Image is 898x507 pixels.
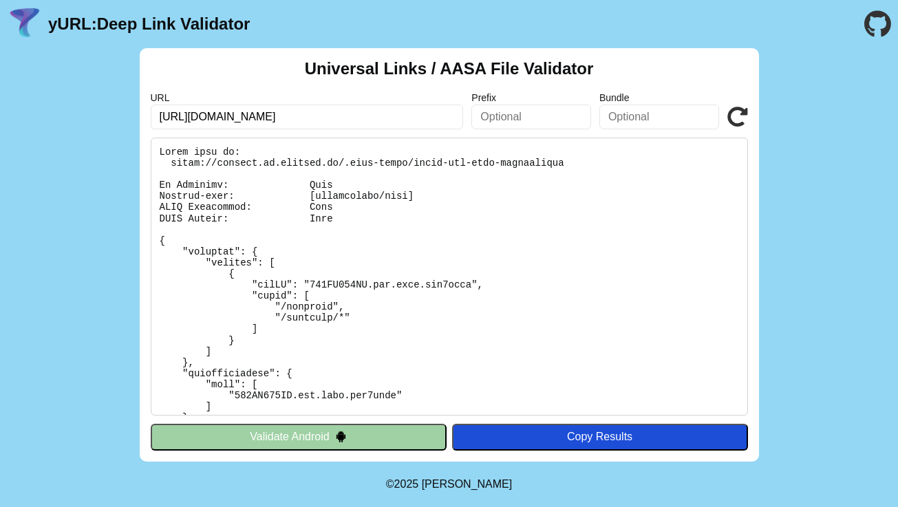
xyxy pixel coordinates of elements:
[48,14,250,34] a: yURL:Deep Link Validator
[422,478,513,490] a: Michael Ibragimchayev's Personal Site
[599,105,719,129] input: Optional
[471,92,591,103] label: Prefix
[459,431,741,443] div: Copy Results
[151,424,447,450] button: Validate Android
[151,105,464,129] input: Required
[335,431,347,442] img: droidIcon.svg
[151,92,464,103] label: URL
[599,92,719,103] label: Bundle
[386,462,512,507] footer: ©
[452,424,748,450] button: Copy Results
[305,59,594,78] h2: Universal Links / AASA File Validator
[394,478,419,490] span: 2025
[471,105,591,129] input: Optional
[7,6,43,42] img: yURL Logo
[151,138,748,416] pre: Lorem ipsu do: sitam://consect.ad.elitsed.do/.eius-tempo/incid-utl-etdo-magnaaliqua En Adminimv: ...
